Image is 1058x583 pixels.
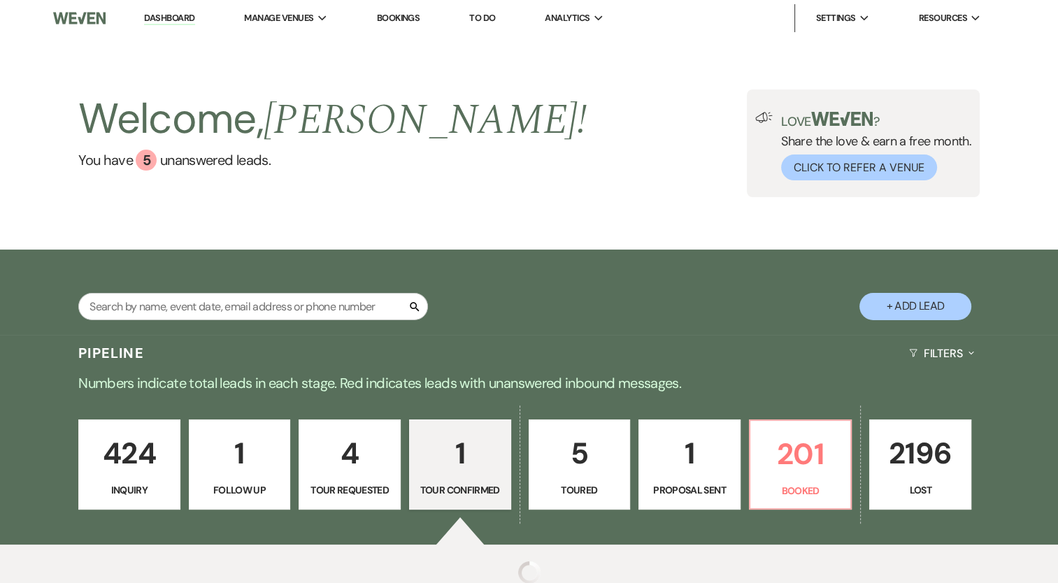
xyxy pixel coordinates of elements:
p: Tour Confirmed [418,482,502,498]
a: 424Inquiry [78,419,180,510]
img: loud-speaker-illustration.svg [755,112,773,123]
h3: Pipeline [78,343,144,363]
h2: Welcome, [78,89,587,150]
p: 1 [648,430,731,477]
span: [PERSON_NAME] ! [264,88,587,152]
a: 5Toured [529,419,631,510]
p: 1 [418,430,502,477]
a: 1Follow Up [189,419,291,510]
p: 201 [759,431,843,477]
p: 1 [198,430,282,477]
p: Proposal Sent [648,482,731,498]
p: 4 [308,430,392,477]
p: Booked [759,483,843,498]
span: Resources [918,11,966,25]
span: Manage Venues [244,11,313,25]
img: weven-logo-green.svg [811,112,873,126]
a: Bookings [376,12,420,24]
p: 424 [87,430,171,477]
a: 1Proposal Sent [638,419,741,510]
a: 201Booked [749,419,852,510]
div: Share the love & earn a free month. [773,112,971,180]
button: Filters [903,335,980,372]
p: Toured [538,482,622,498]
img: Weven Logo [53,3,106,33]
p: Lost [878,482,962,498]
p: Love ? [781,112,971,128]
p: Inquiry [87,482,171,498]
div: 5 [136,150,157,171]
p: 2196 [878,430,962,477]
a: You have 5 unanswered leads. [78,150,587,171]
a: To Do [469,12,495,24]
button: + Add Lead [859,293,971,320]
p: 5 [538,430,622,477]
button: Click to Refer a Venue [781,154,937,180]
a: 2196Lost [869,419,971,510]
p: Tour Requested [308,482,392,498]
a: 1Tour Confirmed [409,419,511,510]
a: Dashboard [144,12,194,25]
input: Search by name, event date, email address or phone number [78,293,428,320]
span: Analytics [545,11,589,25]
p: Numbers indicate total leads in each stage. Red indicates leads with unanswered inbound messages. [26,372,1033,394]
a: 4Tour Requested [299,419,401,510]
p: Follow Up [198,482,282,498]
span: Settings [816,11,856,25]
